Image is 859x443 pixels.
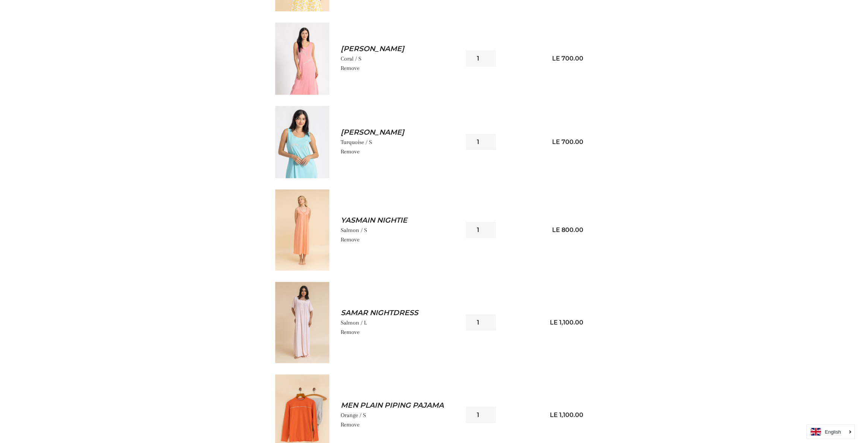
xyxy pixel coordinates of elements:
[341,329,360,335] a: Remove
[341,318,460,328] p: Salmon / L
[825,429,841,434] i: English
[552,138,584,146] span: LE 700.00
[275,190,329,271] img: Yasmain Nightie - Salmon / S
[341,401,448,411] a: Men Plain Piping Pajama
[341,421,360,428] a: Remove
[341,148,360,155] a: Remove
[341,44,448,54] a: [PERSON_NAME]
[341,215,448,226] a: Yasmain Nightie
[341,138,460,147] p: Turquoise / S
[275,282,329,363] img: Samar Nightdress - Salmon / L
[341,411,460,420] p: Orange / S
[341,236,360,243] a: Remove
[275,23,329,95] img: Amy Nightie - Coral / S
[811,428,851,436] a: English
[552,226,584,234] span: LE 800.00
[341,127,448,138] a: [PERSON_NAME]
[341,65,360,71] a: Remove
[341,54,460,64] p: Coral / S
[341,226,460,235] p: Salmon / S
[550,411,584,419] span: LE 1,100.00
[275,106,329,178] img: Amy Nightie - Turquoise / S
[341,308,448,318] a: Samar Nightdress
[550,319,584,326] span: LE 1,100.00
[552,55,584,62] span: LE 700.00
